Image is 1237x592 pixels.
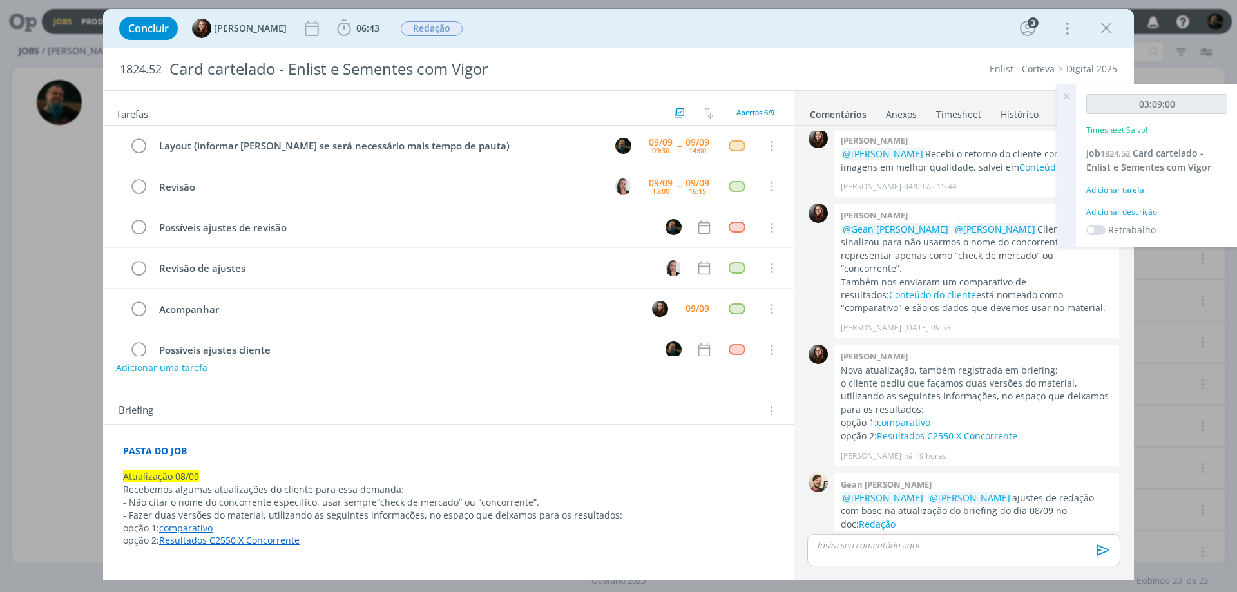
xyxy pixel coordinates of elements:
p: - Não citar o nome do concorrente específico, usar sempre [123,496,774,509]
div: 09/09 [686,304,709,313]
button: E [650,299,669,318]
span: “check de mercado” ou “concorrente”. [377,496,539,508]
div: Acompanhar [153,301,640,318]
img: E [809,129,828,148]
span: 04/09 às 15:44 [904,181,957,193]
p: - Fazer duas versões do material, utilizando as seguintes informações, no espaço que deixamos par... [123,509,774,522]
div: 3 [1028,17,1039,28]
b: [PERSON_NAME] [841,209,908,221]
div: Layout (informar [PERSON_NAME] se será necessário mais tempo de pauta) [153,138,603,154]
a: comparativo [159,522,213,534]
p: opção 2: [123,534,774,547]
div: Revisão [153,179,603,195]
span: há 19 horas [904,450,946,462]
button: M [664,340,683,359]
img: M [666,219,682,235]
p: Recebemos algumas atualizações do cliente para essa demanda: [123,483,774,496]
button: M [664,218,683,237]
a: Conteúdo do cliente [1019,161,1106,173]
span: Atualização 08/09 [123,470,199,482]
img: E [192,19,211,38]
div: dialog [103,9,1134,580]
div: 14:00 [689,147,706,154]
div: Anexos [886,108,917,121]
label: Retrabalho [1108,223,1156,236]
button: Adicionar uma tarefa [115,356,208,379]
div: 15:00 [652,187,669,195]
p: Também nos enviaram um comparativo de resultados: está nomeado como "comparativo" e são os dados ... [841,276,1113,315]
span: [PERSON_NAME] [214,24,287,33]
p: Recebi o retorno do cliente com as imagens em melhor qualidade, salvei em [841,148,1113,174]
p: [PERSON_NAME] [841,322,901,334]
div: Card cartelado - Enlist e Sementes com Vigor [164,53,696,85]
span: -- [677,141,681,150]
p: ajustes de redação com base na atualização do briefing do dia 08/09 no doc: [841,492,1113,531]
img: M [615,138,631,154]
img: arrow-down-up.svg [704,107,713,119]
p: opção 2: [841,430,1113,443]
b: [PERSON_NAME] [841,350,908,362]
img: E [809,345,828,364]
span: Redação [401,21,463,36]
span: Concluir [128,23,169,33]
span: [DATE] 09:53 [904,322,951,334]
button: Concluir [119,17,178,40]
div: 09:30 [652,147,669,154]
img: C [666,260,682,276]
button: C [664,258,683,278]
a: Timesheet [935,102,982,121]
span: @Gean [PERSON_NAME] [843,223,948,235]
p: [PERSON_NAME] [841,450,901,462]
a: Job1824.52Card cartelado - Enlist e Sementes com Vigor [1086,147,1211,173]
button: Redação [400,21,463,37]
span: @[PERSON_NAME] [843,148,923,160]
button: 06:43 [334,18,383,39]
a: Resultados C2550 X Concorrente [877,430,1017,442]
b: Gean [PERSON_NAME] [841,479,932,490]
a: Digital 2025 [1066,62,1117,75]
div: Possíveis ajustes cliente [153,342,653,358]
a: Redação [859,518,896,530]
a: Histórico [1000,102,1039,121]
div: Possíveis ajustes de revisão [153,220,653,236]
button: C [613,177,633,196]
a: comparativo [877,416,930,428]
p: opção 1: [123,522,774,535]
span: @[PERSON_NAME] [930,492,1010,504]
span: Abertas 6/9 [736,108,774,117]
div: 09/09 [686,178,709,187]
span: @[PERSON_NAME] [843,492,923,504]
img: E [809,204,828,223]
span: Briefing [119,403,153,419]
p: Timesheet Salvo! [1086,124,1147,136]
img: C [615,178,631,195]
span: Card cartelado - Enlist e Sementes com Vigor [1086,147,1211,173]
a: Enlist - Corteva [990,62,1055,75]
a: Resultados C2550 X Concorrente [159,534,300,546]
b: [PERSON_NAME] [841,135,908,146]
div: 09/09 [649,178,673,187]
img: M [666,341,682,358]
span: 1824.52 [120,62,162,77]
p: Nova atualização, também registrada em briefing: [841,364,1113,377]
img: G [809,473,828,492]
a: Conteúdo do cliente [889,289,976,301]
p: [PERSON_NAME] [841,181,901,193]
span: 1824.52 [1100,148,1130,159]
span: Tarefas [116,105,148,120]
span: -- [677,182,681,191]
div: Revisão de ajustes [153,260,653,276]
p: Cliente nos sinalizou para não usarmos o nome do concorrente, representar apenas como “check de m... [841,223,1113,276]
button: 3 [1017,18,1038,39]
button: M [613,136,633,155]
a: PASTA DO JOB [123,444,187,457]
div: 16:15 [689,187,706,195]
div: Adicionar tarefa [1086,184,1227,196]
p: opção 1: [841,416,1113,429]
p: o cliente pediu que façamos duas versões do material, utilizando as seguintes informações, no esp... [841,377,1113,416]
div: Adicionar descrição [1086,206,1227,218]
img: E [652,301,668,317]
span: @[PERSON_NAME] [955,223,1035,235]
div: 09/09 [686,138,709,147]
